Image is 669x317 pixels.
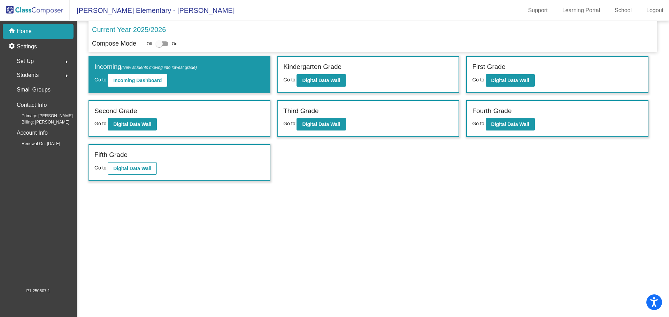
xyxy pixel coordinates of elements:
span: [PERSON_NAME] Elementary - [PERSON_NAME] [70,5,234,16]
b: Incoming Dashboard [113,78,162,83]
span: Primary: [PERSON_NAME] [10,113,73,119]
mat-icon: home [8,27,17,35]
span: Go to: [283,121,297,126]
label: Fourth Grade [472,106,512,116]
mat-icon: arrow_right [62,58,71,66]
button: Digital Data Wall [297,118,346,130]
span: Go to: [94,77,108,82]
b: Digital Data Wall [302,78,340,83]
a: Support [523,5,553,16]
span: On [172,41,177,47]
span: (New students moving into lowest grade) [121,65,197,70]
button: Digital Data Wall [297,74,346,87]
span: Go to: [283,77,297,82]
p: Compose Mode [92,39,136,48]
a: Learning Portal [557,5,606,16]
span: Go to: [94,165,108,171]
label: Third Grade [283,106,318,116]
p: Account Info [17,128,48,138]
span: Students [17,70,39,80]
p: Settings [17,42,37,51]
a: Logout [641,5,669,16]
button: Digital Data Wall [486,74,535,87]
span: Go to: [472,121,485,126]
mat-icon: settings [8,42,17,51]
span: Go to: [94,121,108,126]
label: First Grade [472,62,505,72]
mat-icon: arrow_right [62,72,71,80]
a: School [609,5,637,16]
button: Digital Data Wall [108,162,157,175]
p: Home [17,27,32,35]
p: Small Groups [17,85,51,95]
span: Renewal On: [DATE] [10,141,60,147]
button: Digital Data Wall [486,118,535,130]
span: Billing: [PERSON_NAME] [10,119,69,125]
label: Fifth Grade [94,150,128,160]
button: Incoming Dashboard [108,74,167,87]
button: Digital Data Wall [108,118,157,130]
b: Digital Data Wall [491,121,529,127]
label: Second Grade [94,106,137,116]
b: Digital Data Wall [113,121,151,127]
b: Digital Data Wall [113,166,151,171]
label: Kindergarten Grade [283,62,341,72]
span: Go to: [472,77,485,82]
b: Digital Data Wall [491,78,529,83]
p: Contact Info [17,100,47,110]
label: Incoming [94,62,197,72]
span: Set Up [17,56,34,66]
b: Digital Data Wall [302,121,340,127]
span: Off [147,41,152,47]
p: Current Year 2025/2026 [92,24,166,35]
